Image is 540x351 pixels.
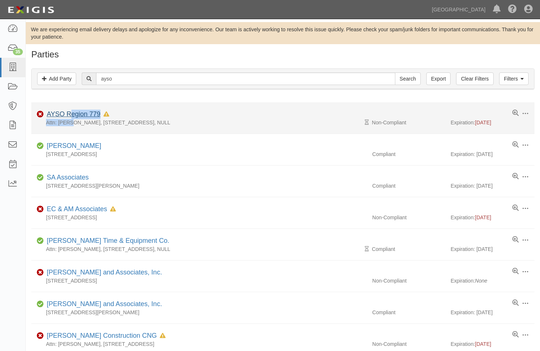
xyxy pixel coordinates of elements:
a: [PERSON_NAME] [47,142,101,149]
i: In Default since 07/30/2025 [110,207,116,212]
div: Non-Compliant [367,277,451,284]
div: SA Associates [44,173,89,182]
div: Expiration: [451,340,534,348]
a: [PERSON_NAME] Time & Equipment Co. [47,237,169,244]
div: Expiration: [451,214,534,221]
div: Expiration: [451,119,534,126]
div: Non-Compliant [367,119,451,126]
div: Non-Compliant [367,214,451,221]
div: Expiration: [451,277,534,284]
div: AYSO Region 779 [44,110,109,119]
i: Compliant [37,143,44,149]
a: Clear Filters [456,72,493,85]
a: View results summary [512,236,519,244]
a: AYSO Region 779 [47,110,100,118]
div: [STREET_ADDRESS] [31,150,367,158]
div: Non-Compliant [367,340,451,348]
a: View results summary [512,141,519,149]
a: View results summary [512,299,519,307]
div: Attn: [PERSON_NAME], [STREET_ADDRESS], NULL [31,119,367,126]
div: [STREET_ADDRESS] [31,214,367,221]
div: Compliant [367,309,451,316]
a: View results summary [512,268,519,275]
i: None [475,278,487,284]
a: View results summary [512,331,519,338]
a: [PERSON_NAME] Construction CNG [47,332,157,339]
i: In Default since 10/16/2024 [160,333,166,338]
a: [PERSON_NAME] and Associates, Inc. [47,269,162,276]
a: [GEOGRAPHIC_DATA] [428,2,489,17]
h1: Parties [31,50,534,59]
div: [STREET_ADDRESS][PERSON_NAME] [31,182,367,189]
div: Attn: [PERSON_NAME], [STREET_ADDRESS] [31,340,367,348]
div: 35 [13,49,23,55]
div: Expiration: [DATE] [451,182,534,189]
i: Pending Review [365,247,369,252]
i: Compliant [37,238,44,244]
i: Non-Compliant [37,207,44,212]
span: [DATE] [475,120,491,125]
i: In Default since 07/22/2025 [103,112,109,117]
div: [STREET_ADDRESS] [31,277,367,284]
div: Expiration: [DATE] [451,245,534,253]
i: Non-Compliant [37,112,44,117]
a: View results summary [512,205,519,212]
div: Compliant [367,150,451,158]
div: Expiration: [DATE] [451,309,534,316]
i: Pending Review [365,120,369,125]
div: We are experiencing email delivery delays and apologize for any inconvenience. Our team is active... [26,26,540,40]
a: View results summary [512,173,519,180]
div: Taylor Time & Equipment Co. [44,236,169,246]
div: Tait and Associates, Inc. [44,268,162,277]
div: EC & AM Associates [44,205,116,214]
i: Non-Compliant [37,270,44,275]
div: Jaycox Construction CNG [44,331,166,341]
div: Lisa Hall and Associates, Inc. [44,299,162,309]
a: EC & AM Associates [47,205,107,213]
div: [STREET_ADDRESS][PERSON_NAME] [31,309,367,316]
i: Compliant [37,175,44,180]
div: Compliant [367,245,451,253]
div: Shari Taylor [44,141,101,151]
div: Compliant [367,182,451,189]
a: Filters [499,72,529,85]
i: Compliant [37,302,44,307]
span: [DATE] [475,214,491,220]
a: Add Party [37,72,76,85]
a: Export [426,72,451,85]
i: Non-Compliant [37,333,44,338]
a: [PERSON_NAME] and Associates, Inc. [47,300,162,308]
a: View results summary [512,110,519,117]
input: Search [96,72,395,85]
span: [DATE] [475,341,491,347]
div: Attn: [PERSON_NAME], [STREET_ADDRESS], NULL [31,245,367,253]
img: logo-5460c22ac91f19d4615b14bd174203de0afe785f0fc80cf4dbbc73dc1793850b.png [6,3,56,17]
i: Help Center - Complianz [508,5,517,14]
input: Search [395,72,421,85]
a: SA Associates [47,174,89,181]
div: Expiration: [DATE] [451,150,534,158]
